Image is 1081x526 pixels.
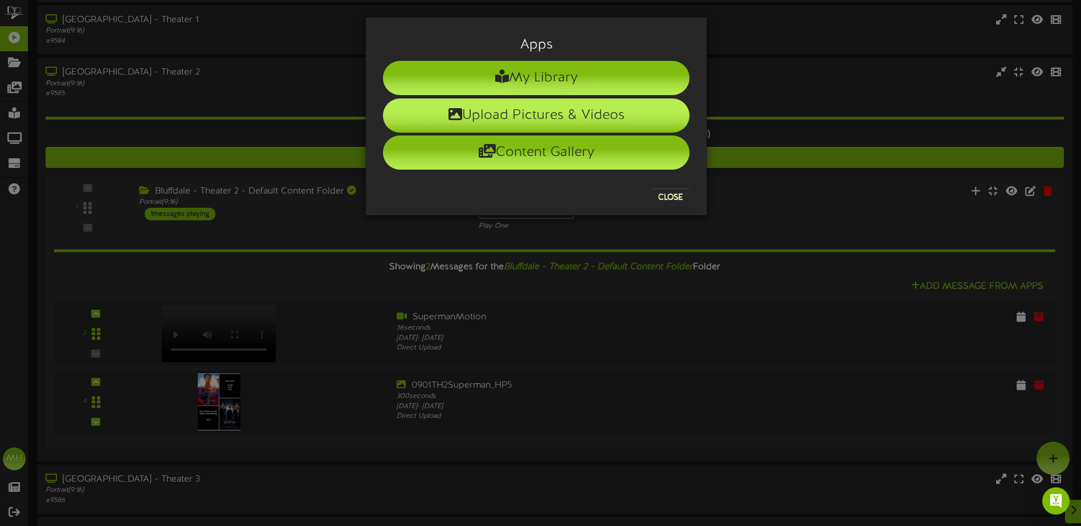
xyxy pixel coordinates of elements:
[651,188,690,207] button: Close
[383,38,690,52] h3: Apps
[383,135,690,170] li: Content Gallery
[383,61,690,95] li: My Library
[383,98,690,133] li: Upload Pictures & Videos
[1042,487,1070,515] div: Open Intercom Messenger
